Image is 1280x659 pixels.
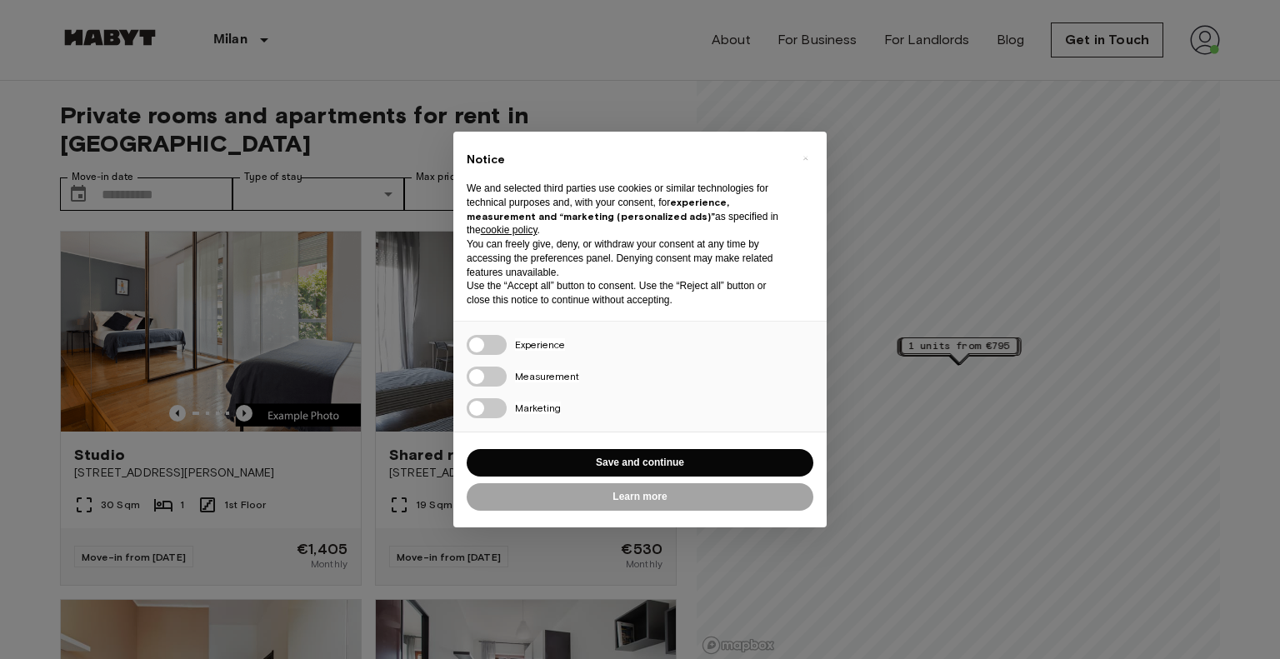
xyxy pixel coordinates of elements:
span: Measurement [515,370,579,382]
a: cookie policy [481,224,537,236]
p: Use the “Accept all” button to consent. Use the “Reject all” button or close this notice to conti... [467,279,787,307]
p: You can freely give, deny, or withdraw your consent at any time by accessing the preferences pane... [467,237,787,279]
span: × [802,148,808,168]
button: Learn more [467,483,813,511]
p: We and selected third parties use cookies or similar technologies for technical purposes and, wit... [467,182,787,237]
span: Marketing [515,402,561,414]
button: Save and continue [467,449,813,477]
button: Close this notice [792,145,818,172]
h2: Notice [467,152,787,168]
span: Experience [515,338,565,351]
strong: experience, measurement and “marketing (personalized ads)” [467,196,729,222]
